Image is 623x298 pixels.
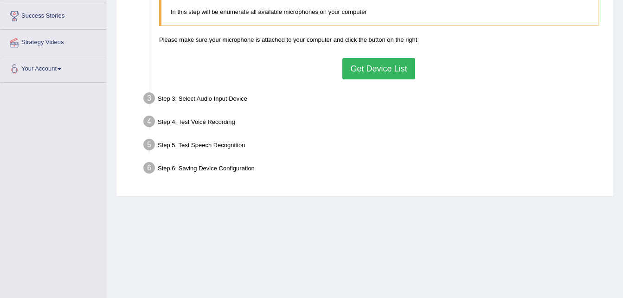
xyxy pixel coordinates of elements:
[139,159,609,180] div: Step 6: Saving Device Configuration
[159,35,598,44] p: Please make sure your microphone is attached to your computer and click the button on the right
[342,58,415,79] button: Get Device List
[139,90,609,110] div: Step 3: Select Audio Input Device
[0,3,106,26] a: Success Stories
[0,30,106,53] a: Strategy Videos
[139,113,609,133] div: Step 4: Test Voice Recording
[139,136,609,156] div: Step 5: Test Speech Recognition
[0,56,106,79] a: Your Account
